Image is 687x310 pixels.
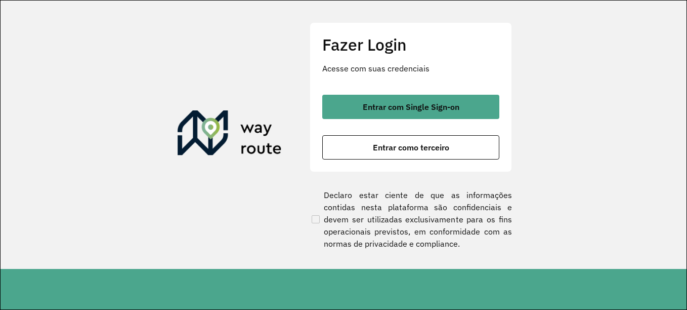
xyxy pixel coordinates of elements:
h2: Fazer Login [322,35,499,54]
p: Acesse com suas credenciais [322,62,499,74]
span: Entrar com Single Sign-on [363,103,459,111]
label: Declaro estar ciente de que as informações contidas nesta plataforma são confidenciais e devem se... [310,189,512,250]
span: Entrar como terceiro [373,143,449,151]
img: Roteirizador AmbevTech [178,110,282,159]
button: button [322,95,499,119]
button: button [322,135,499,160]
